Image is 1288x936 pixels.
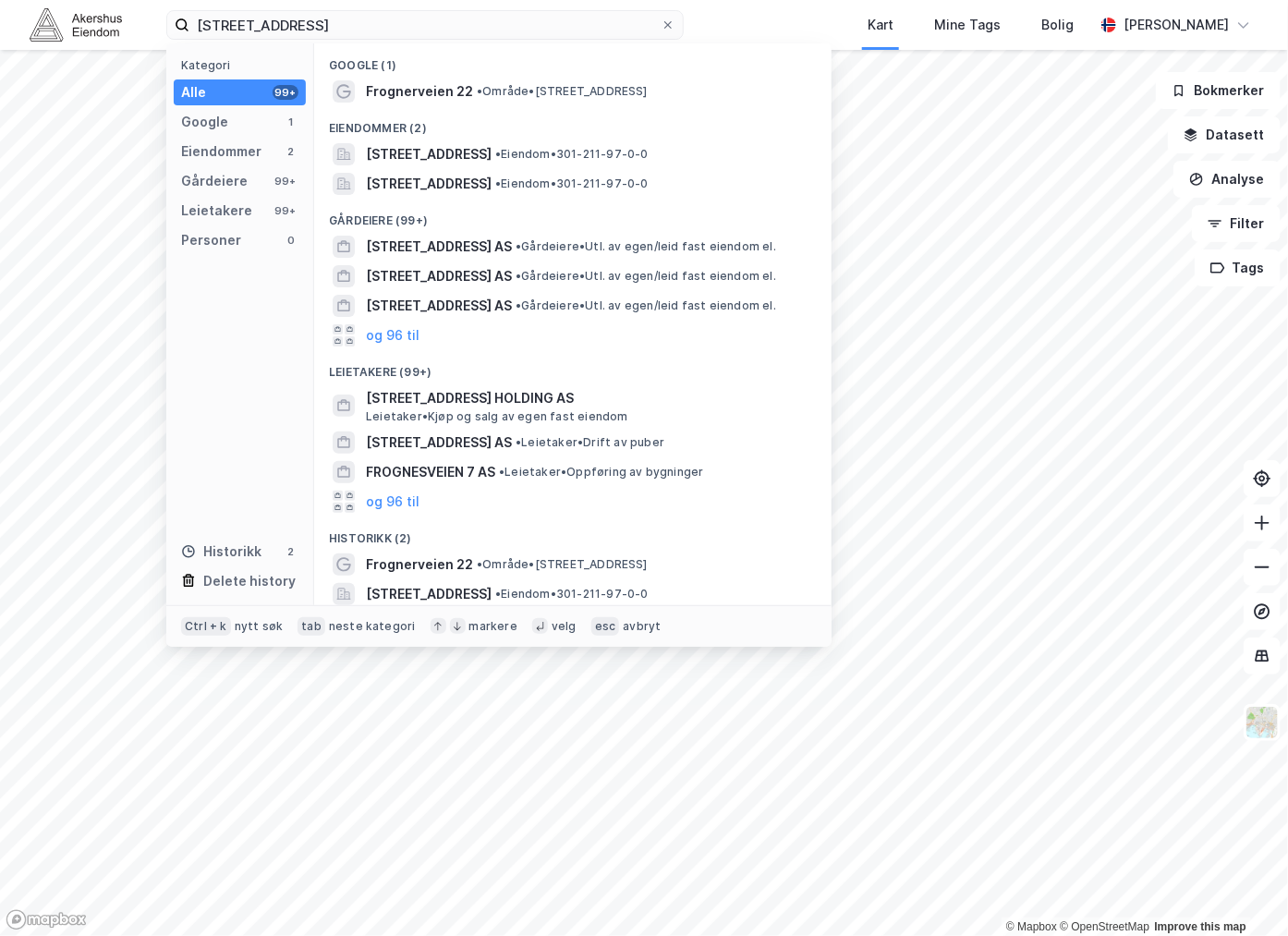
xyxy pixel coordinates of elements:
div: Alle [181,81,206,103]
div: Personer [181,229,241,251]
span: [STREET_ADDRESS] [366,583,492,605]
span: Frognerveien 22 [366,80,473,103]
div: Eiendommer (2) [314,106,832,140]
div: Historikk [181,541,261,563]
div: Delete history [203,570,296,592]
div: neste kategori [329,619,416,634]
span: [STREET_ADDRESS] [366,143,492,165]
div: markere [469,619,517,634]
iframe: Chat Widget [1196,847,1288,936]
span: FROGNESVEIEN 7 AS [366,461,495,483]
button: Tags [1195,249,1281,286]
div: Kontrollprogram for chat [1196,847,1288,936]
span: Område • [STREET_ADDRESS] [477,557,648,572]
div: velg [552,619,577,634]
div: Historikk (2) [314,517,832,550]
span: • [477,557,482,571]
span: • [516,298,521,312]
div: 2 [284,144,298,159]
span: • [516,239,521,253]
span: Gårdeiere • Utl. av egen/leid fast eiendom el. [516,239,776,254]
span: Frognerveien 22 [366,553,473,576]
span: Område • [STREET_ADDRESS] [477,84,648,99]
button: Datasett [1168,116,1281,153]
span: Gårdeiere • Utl. av egen/leid fast eiendom el. [516,298,776,313]
span: Eiendom • 301-211-97-0-0 [495,147,649,162]
span: • [495,587,501,601]
div: avbryt [623,619,661,634]
a: Mapbox homepage [6,909,87,930]
div: Leietakere [181,200,252,222]
span: [STREET_ADDRESS] AS [366,265,512,287]
span: Leietaker • Kjøp og salg av egen fast eiendom [366,409,628,424]
span: • [499,465,504,479]
input: Søk på adresse, matrikkel, gårdeiere, leietakere eller personer [189,11,661,39]
div: Mine Tags [934,14,1001,36]
span: Leietaker • Drift av puber [516,435,664,450]
div: 99+ [273,85,298,100]
span: Eiendom • 301-211-97-0-0 [495,587,649,602]
div: Kategori [181,58,306,72]
button: Bokmerker [1156,72,1281,109]
span: Eiendom • 301-211-97-0-0 [495,176,649,191]
div: Eiendommer [181,140,261,163]
div: 0 [284,233,298,248]
img: akershus-eiendom-logo.9091f326c980b4bce74ccdd9f866810c.svg [30,8,122,41]
span: [STREET_ADDRESS] HOLDING AS [366,387,809,409]
span: [STREET_ADDRESS] AS [366,236,512,258]
div: Google [181,111,228,133]
span: [STREET_ADDRESS] AS [366,432,512,454]
span: • [495,147,501,161]
a: Improve this map [1155,920,1246,933]
a: Mapbox [1006,920,1057,933]
div: Gårdeiere [181,170,248,192]
div: Leietakere (99+) [314,350,832,383]
div: 2 [284,544,298,559]
div: nytt søk [235,619,284,634]
div: tab [298,617,325,636]
span: • [495,176,501,190]
span: Gårdeiere • Utl. av egen/leid fast eiendom el. [516,269,776,284]
div: esc [591,617,620,636]
button: Filter [1192,205,1281,242]
span: • [516,269,521,283]
span: • [516,435,521,449]
button: Analyse [1173,161,1281,198]
div: [PERSON_NAME] [1124,14,1229,36]
button: og 96 til [366,491,419,513]
div: Ctrl + k [181,617,231,636]
span: • [477,84,482,98]
div: Google (1) [314,43,832,77]
div: Kart [868,14,893,36]
div: 99+ [273,174,298,188]
span: [STREET_ADDRESS] AS [366,295,512,317]
img: Z [1245,705,1280,740]
div: Gårdeiere (99+) [314,199,832,232]
span: [STREET_ADDRESS] [366,173,492,195]
div: Bolig [1041,14,1074,36]
div: 99+ [273,203,298,218]
a: OpenStreetMap [1060,920,1149,933]
span: Leietaker • Oppføring av bygninger [499,465,704,480]
button: og 96 til [366,324,419,346]
div: 1 [284,115,298,129]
